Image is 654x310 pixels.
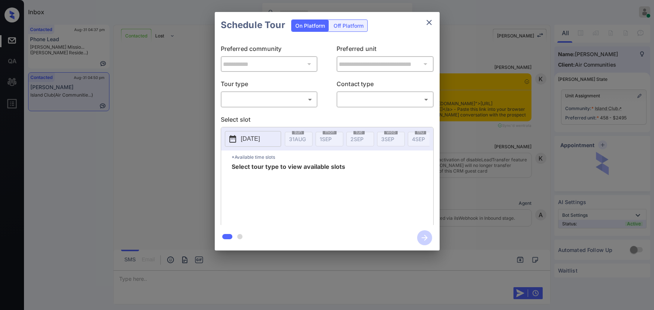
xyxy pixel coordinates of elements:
[221,79,318,91] p: Tour type
[241,134,260,143] p: [DATE]
[337,79,434,91] p: Contact type
[232,151,433,164] p: *Available time slots
[221,44,318,56] p: Preferred community
[330,20,367,31] div: Off Platform
[232,164,345,224] span: Select tour type to view available slots
[337,44,434,56] p: Preferred unit
[221,115,434,127] p: Select slot
[422,15,437,30] button: close
[225,131,281,147] button: [DATE]
[215,12,291,38] h2: Schedule Tour
[292,20,329,31] div: On Platform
